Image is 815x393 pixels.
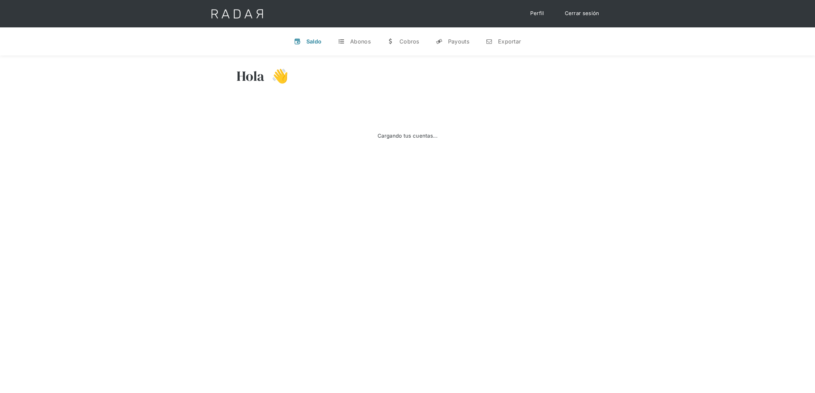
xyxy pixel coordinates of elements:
h3: 👋 [265,67,289,85]
div: t [338,38,345,45]
div: y [436,38,443,45]
div: Payouts [448,38,469,45]
div: Abonos [350,38,371,45]
a: Perfil [523,7,551,20]
div: Cobros [399,38,419,45]
a: Cerrar sesión [558,7,606,20]
div: n [486,38,493,45]
h3: Hola [237,67,265,85]
div: Saldo [306,38,322,45]
div: w [387,38,394,45]
div: Exportar [498,38,521,45]
div: v [294,38,301,45]
div: Cargando tus cuentas... [378,132,437,140]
